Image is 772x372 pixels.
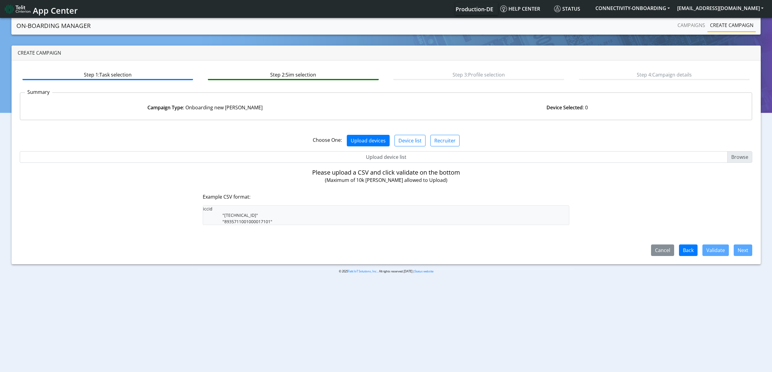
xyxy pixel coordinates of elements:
[347,135,390,146] button: Upload devices
[546,104,583,111] strong: Device Selected
[500,5,540,12] span: Help center
[348,269,377,273] a: Telit IoT Solutions, Inc.
[708,19,756,31] a: Create campaign
[203,169,569,183] h5: Please upload a CSV and click validate on the bottom
[674,3,767,14] button: [EMAIL_ADDRESS][DOMAIN_NAME]
[675,19,708,31] a: Campaigns
[203,193,569,200] p: Example CSV format:
[33,5,78,16] span: App Center
[203,205,569,225] pre: iccid "[TECHNICAL_ID]" "8935711001000017101"
[325,177,447,183] span: (Maximum of 10k [PERSON_NAME] allowed to Upload)
[592,3,674,14] button: CONNECTIVITY-ONBOARDING
[651,244,674,256] button: Cancel
[415,269,433,273] a: Status website
[393,69,564,80] btn: Step 3: Profile selection
[5,2,77,15] a: App Center
[16,20,91,32] a: On-Boarding Manager
[25,88,52,96] p: Summary
[12,46,761,60] div: Create campaign
[702,244,729,256] button: Validate
[734,244,752,256] button: Next
[498,3,552,15] a: Help center
[456,5,493,13] span: Production-DE
[313,137,342,143] span: Choose One:
[579,69,750,80] btn: Step 4: Campaign details
[552,3,592,15] a: Status
[500,5,507,12] img: knowledge.svg
[5,4,30,14] img: logo-telit-cinterion-gw-new.png
[386,104,748,111] div: : 0
[395,135,426,146] button: Device list
[554,5,561,12] img: status.svg
[455,3,493,15] a: Your current platform instance
[24,104,386,111] div: : Onboarding new [PERSON_NAME]
[430,135,460,146] button: Recruiter
[554,5,580,12] span: Status
[208,69,378,80] btn: Step 2: Sim selection
[679,244,698,256] button: Back
[198,269,574,274] p: © 2025 . All rights reserved.[DATE] |
[147,104,183,111] strong: Campaign Type
[22,69,193,80] btn: Step 1: Task selection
